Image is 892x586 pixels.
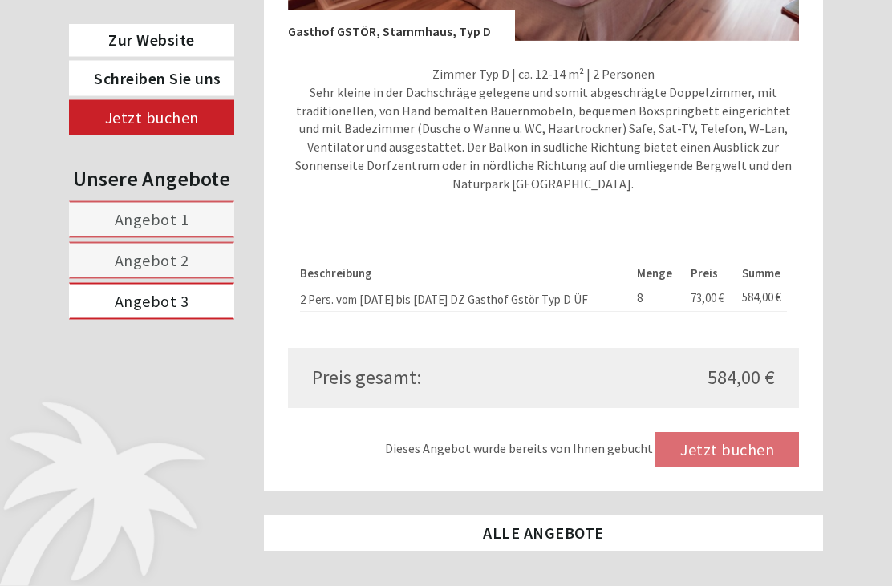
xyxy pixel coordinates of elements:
span: 73,00 € [691,291,724,306]
span: 584,00 € [708,365,775,392]
a: ALLE ANGEBOTE [264,516,824,552]
td: 8 [631,285,684,313]
a: Schreiben Sie uns [69,61,234,96]
span: Dieses Angebot wurde bereits von Ihnen gebucht [385,441,653,457]
div: Guten Tag, wie können wir Ihnen helfen? [12,43,255,92]
div: Gasthof GSTÖR, Stammhaus, Typ D [288,11,515,42]
th: Beschreibung [300,262,631,285]
span: Angebot 1 [115,209,189,229]
th: Menge [631,262,684,285]
span: Angebot 3 [115,291,189,311]
div: Unsere Angebote [69,164,234,193]
a: Jetzt buchen [69,100,234,135]
td: 584,00 € [736,285,787,313]
th: Preis [684,262,736,285]
span: Angebot 2 [115,250,189,270]
small: 08:45 [24,78,247,89]
div: PALMENGARTEN Hotel GSTÖR [24,46,247,59]
button: Senden [408,415,512,451]
div: Preis gesamt: [300,365,544,392]
td: 2 Pers. vom [DATE] bis [DATE] DZ Gasthof Gstör Typ D ÜF [300,285,631,313]
th: Summe [736,262,787,285]
p: Zimmer Typ D | ca. 12-14 m² | 2 Personen Sehr kleine in der Dachschräge gelegene und somit abgesc... [288,66,800,194]
div: [DATE] [227,12,285,39]
a: Zur Website [69,24,234,57]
